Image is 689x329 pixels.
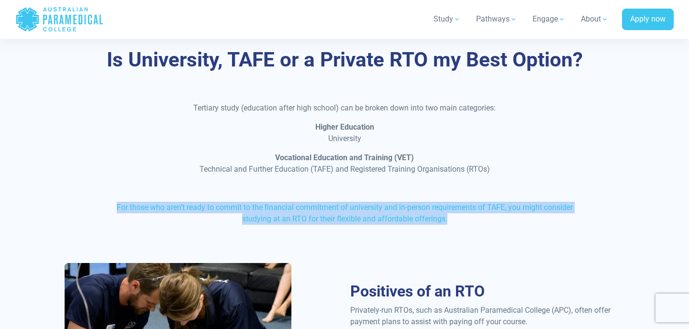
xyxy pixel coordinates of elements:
[112,152,577,175] p: Technical and Further Education (TAFE) and Registered Training Organisations (RTOs)
[65,48,624,72] h3: Is University, TAFE or a Private RTO my Best Option?
[112,202,577,225] p: For those who aren’t ready to commit to the financial commitment of university and in-person requ...
[350,282,624,300] h2: Positives of an RTO
[428,6,467,33] a: Study
[112,121,577,144] p: University
[315,122,374,132] strong: Higher Education
[350,305,624,328] p: Privately-run RTOs, such as Australian Paramedical College (APC), often offer payment plans to as...
[622,9,674,31] a: Apply now
[15,4,104,35] a: Australian Paramedical College
[112,102,577,114] p: Tertiary study (education after high school) can be broken down into two main categories:
[575,6,614,33] a: About
[527,6,571,33] a: Engage
[275,153,414,162] strong: Vocational Education and Training (VET)
[470,6,523,33] a: Pathways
